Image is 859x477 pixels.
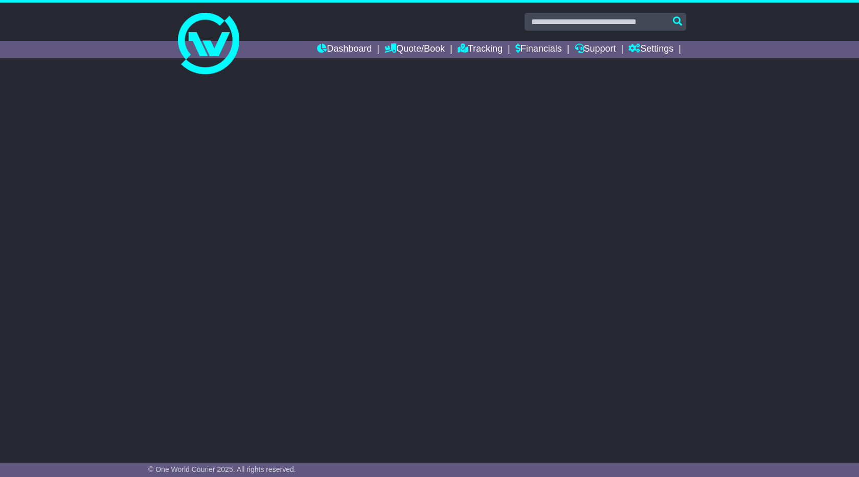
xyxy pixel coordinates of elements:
a: Financials [515,41,562,58]
a: Settings [628,41,673,58]
a: Quote/Book [385,41,445,58]
a: Tracking [458,41,503,58]
a: Dashboard [317,41,372,58]
a: Support [575,41,616,58]
span: © One World Courier 2025. All rights reserved. [148,465,296,473]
